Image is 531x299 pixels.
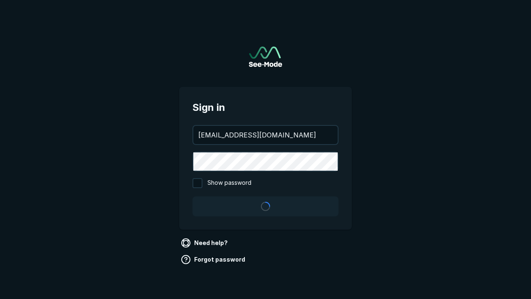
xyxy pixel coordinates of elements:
a: Go to sign in [249,47,282,67]
input: your@email.com [193,126,338,144]
a: Need help? [179,236,231,250]
span: Show password [207,178,251,188]
span: Sign in [192,100,339,115]
img: See-Mode Logo [249,47,282,67]
a: Forgot password [179,253,248,266]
